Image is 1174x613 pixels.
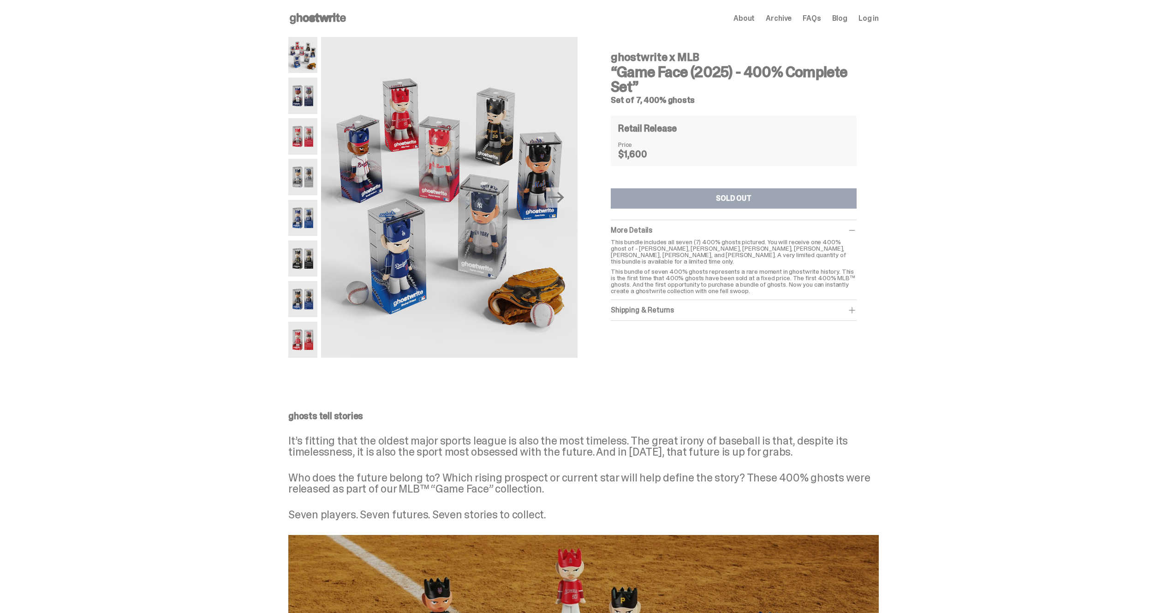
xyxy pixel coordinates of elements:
[288,322,317,358] img: 08-ghostwrite-mlb-game-face-complete-set-mike-trout.png
[611,239,857,264] p: This bundle includes all seven (7) 400% ghosts pictured. You will receive one 400% ghost of - [PE...
[716,195,751,202] div: SOLD OUT
[858,15,879,22] a: Log in
[288,37,317,73] img: 01-ghostwrite-mlb-game-face-complete-set.png
[611,65,857,94] h3: “Game Face (2025) - 400% Complete Set”
[611,225,652,235] span: More Details
[618,141,664,148] dt: Price
[618,150,664,159] dd: $1,600
[288,159,317,195] img: 04-ghostwrite-mlb-game-face-complete-set-aaron-judge.png
[288,435,879,457] p: It’s fitting that the oldest major sports league is also the most timeless. The great irony of ba...
[288,509,879,520] p: Seven players. Seven futures. Seven stories to collect.
[288,200,317,236] img: 05-ghostwrite-mlb-game-face-complete-set-shohei-ohtani.png
[611,52,857,63] h4: ghostwrite x MLB
[733,15,755,22] a: About
[288,411,879,421] p: ghosts tell stories
[288,472,879,494] p: Who does the future belong to? Which rising prospect or current star will help define the story? ...
[832,15,847,22] a: Blog
[288,240,317,276] img: 06-ghostwrite-mlb-game-face-complete-set-paul-skenes.png
[618,124,677,133] h4: Retail Release
[288,78,317,114] img: 02-ghostwrite-mlb-game-face-complete-set-ronald-acuna-jr.png
[321,37,578,358] img: 01-ghostwrite-mlb-game-face-complete-set.png
[288,281,317,317] img: 07-ghostwrite-mlb-game-face-complete-set-juan-soto.png
[288,118,317,154] img: 03-ghostwrite-mlb-game-face-complete-set-bryce-harper.png
[546,187,566,208] button: Next
[611,188,857,209] button: SOLD OUT
[611,268,857,294] p: This bundle of seven 400% ghosts represents a rare moment in ghostwrite history. This is the firs...
[611,306,857,315] div: Shipping & Returns
[803,15,821,22] a: FAQs
[611,96,857,104] h5: Set of 7, 400% ghosts
[766,15,792,22] a: Archive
